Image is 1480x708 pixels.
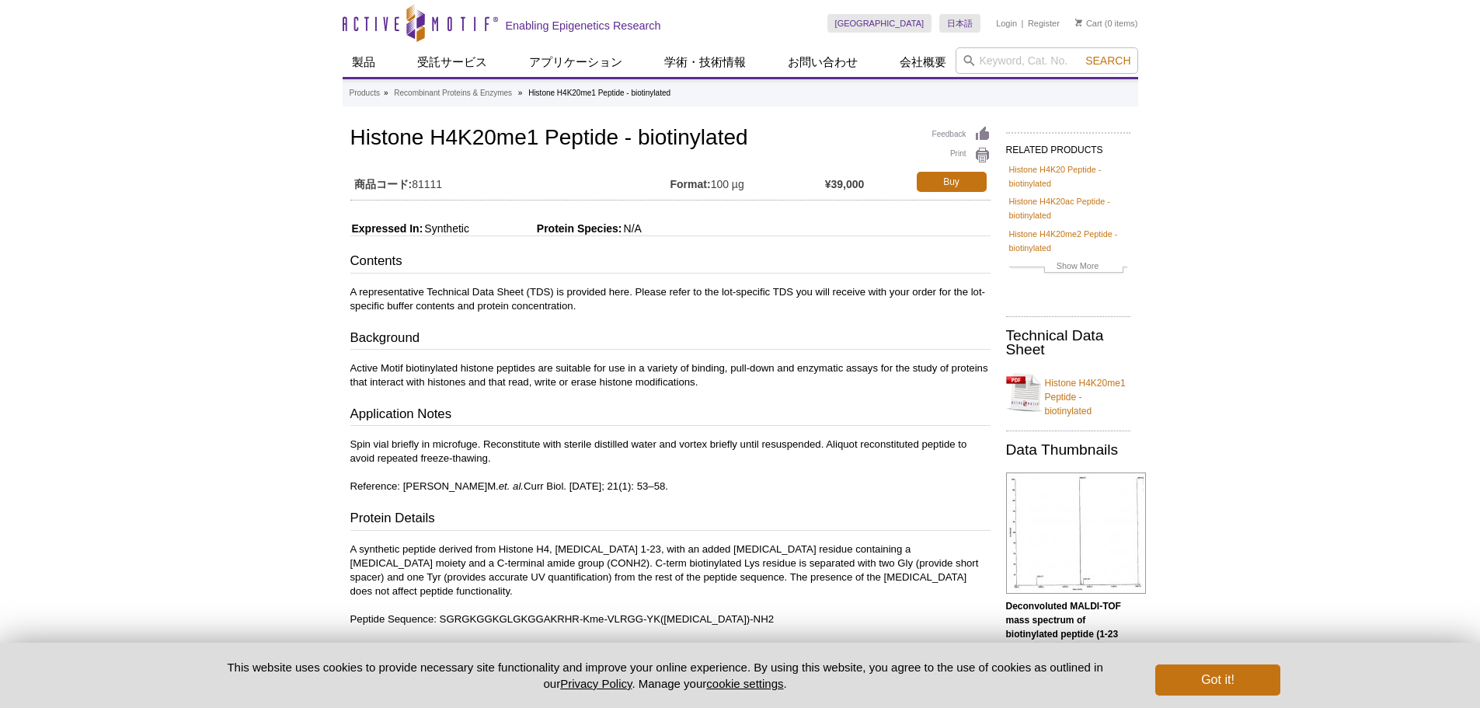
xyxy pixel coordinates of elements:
li: Histone H4K20me1 Peptide - biotinylated [528,89,670,97]
h2: RELATED PRODUCTS [1006,132,1130,160]
a: お問い合わせ [778,47,867,77]
a: Recombinant Proteins & Enzymes [394,86,512,100]
a: Products [350,86,380,100]
a: Login [996,18,1017,29]
p: This website uses cookies to provide necessary site functionality and improve your online experie... [200,659,1130,692]
a: Print [932,147,991,164]
li: | [1022,14,1024,33]
p: A representative Technical Data Sheet (TDS) is provided here. Please refer to the lot-specific TD... [350,285,991,313]
a: Register [1028,18,1060,29]
h1: Histone H4K20me1 Peptide - biotinylated [350,126,991,152]
h2: Technical Data Sheet [1006,329,1130,357]
a: Feedback [932,126,991,143]
span: N/A [622,222,642,235]
a: 製品 [343,47,385,77]
a: Privacy Policy [560,677,632,690]
li: » [518,89,523,97]
p: Active Motif biotinylated histone peptides are suitable for use in a variety of binding, pull-dow... [350,361,991,389]
p: (Click to enlarge and view details) [1006,599,1130,683]
button: Search [1081,54,1135,68]
span: Synthetic [423,222,469,235]
h3: Application Notes [350,405,991,427]
input: Keyword, Cat. No. [956,47,1138,74]
td: 81111 [350,168,670,196]
img: Deconvoluted MALDI-TOF mass spectrum of biotinylated peptide (1-23 H4 histone amino acids) [1006,473,1146,594]
a: 受託サービス [408,47,496,77]
h2: Enabling Epigenetics Research [506,19,661,33]
span: Expressed In: [350,222,423,235]
li: » [384,89,388,97]
p: Spin vial briefly in microfuge. Reconstitute with sterile distilled water and vortex briefly unti... [350,438,991,494]
p: A synthetic peptide derived from Histone H4, [MEDICAL_DATA] 1-23, with an added [MEDICAL_DATA] re... [350,542,991,682]
span: Search [1085,54,1130,67]
a: 学術・技術情報 [655,47,755,77]
li: (0 items) [1075,14,1138,33]
a: Histone H4K20me2 Peptide - biotinylated [1009,227,1127,255]
a: Cart [1075,18,1102,29]
a: [GEOGRAPHIC_DATA] [827,14,932,33]
strong: 商品コード: [354,177,413,191]
a: 会社概要 [890,47,956,77]
b: Deconvoluted MALDI-TOF mass spectrum of biotinylated peptide (1-23 H4 histone [MEDICAL_DATA]). [1006,601,1121,668]
img: Your Cart [1075,19,1082,26]
button: Got it! [1155,664,1280,696]
a: アプリケーション [520,47,632,77]
strong: ¥39,000 [825,177,865,191]
h3: Contents [350,252,991,274]
h3: Protein Details [350,509,991,531]
button: cookie settings [706,677,783,690]
a: Histone H4K20me1 Peptide - biotinylated [1006,367,1130,418]
a: Show More [1009,259,1127,277]
span: Protein Species: [472,222,622,235]
a: Histone H4K20 Peptide - biotinylated [1009,162,1127,190]
a: 日本語 [939,14,980,33]
h2: Data Thumbnails [1006,443,1130,457]
i: et. al. [499,480,524,492]
a: Buy [917,172,987,192]
a: Histone H4K20ac Peptide - biotinylated [1009,194,1127,222]
td: 100 µg [670,168,825,196]
h3: Background [350,329,991,351]
strong: Format: [670,177,711,191]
